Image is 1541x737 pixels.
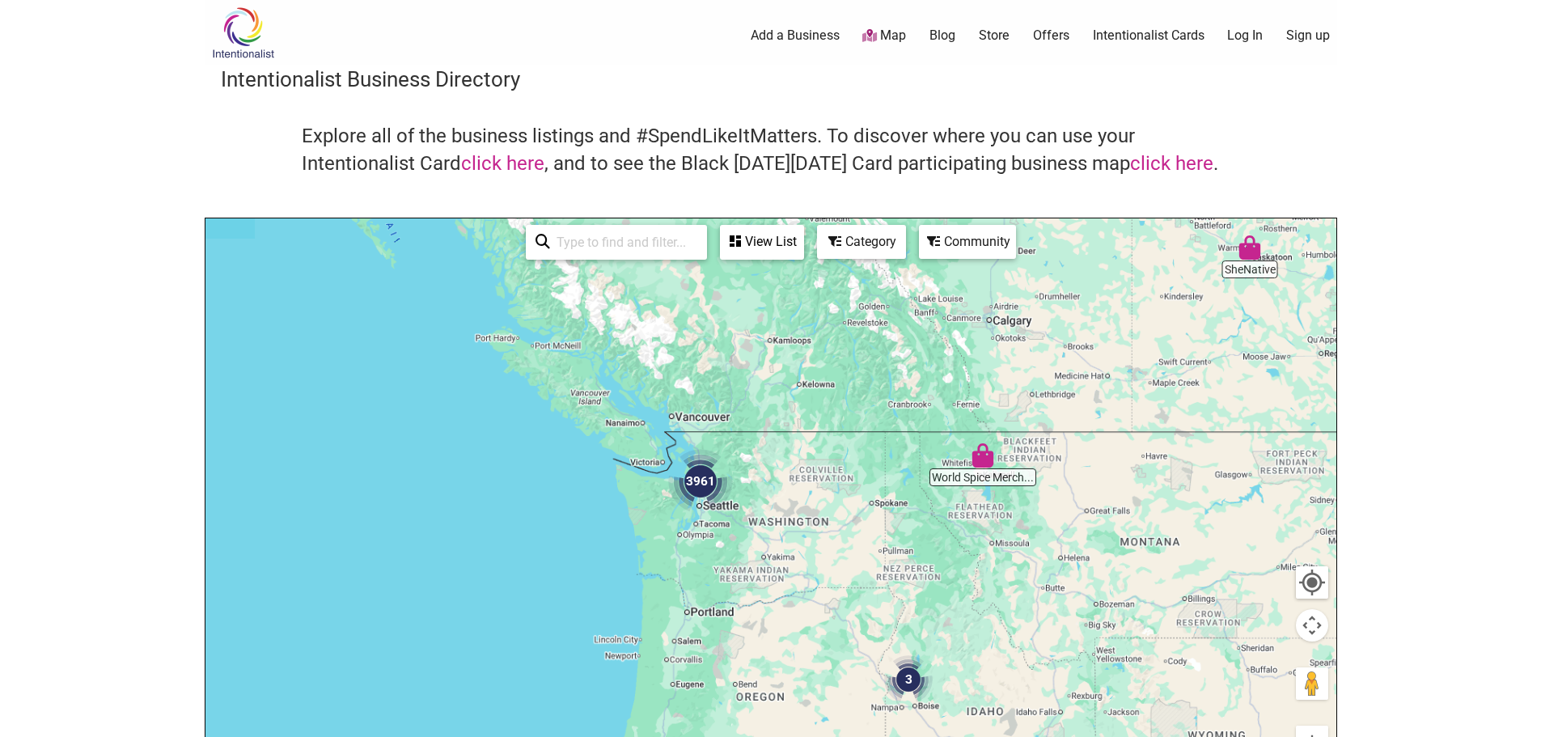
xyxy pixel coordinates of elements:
[550,227,697,258] input: Type to find and filter...
[862,27,906,45] a: Map
[722,227,802,257] div: View List
[1286,27,1330,44] a: Sign up
[1231,229,1268,266] div: SheNative
[461,152,544,175] a: click here
[1296,667,1328,700] button: Drag Pegman onto the map to open Street View
[1033,27,1069,44] a: Offers
[817,225,906,259] div: Filter by category
[929,27,955,44] a: Blog
[302,123,1240,177] h4: Explore all of the business listings and #SpendLikeItMatters. To discover where you can use your ...
[921,227,1014,257] div: Community
[964,437,1001,474] div: World Spice Merchants
[919,225,1016,259] div: Filter by Community
[1296,609,1328,642] button: Map camera controls
[526,225,707,260] div: Type to search and filter
[819,227,904,257] div: Category
[979,27,1010,44] a: Store
[1130,152,1213,175] a: click here
[205,6,282,59] img: Intentionalist
[1227,27,1263,44] a: Log In
[221,65,1321,94] h3: Intentionalist Business Directory
[751,27,840,44] a: Add a Business
[1093,27,1204,44] a: Intentionalist Cards
[1296,566,1328,599] button: Your Location
[878,649,939,710] div: 3
[662,443,739,520] div: 3961
[720,225,804,260] div: See a list of the visible businesses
